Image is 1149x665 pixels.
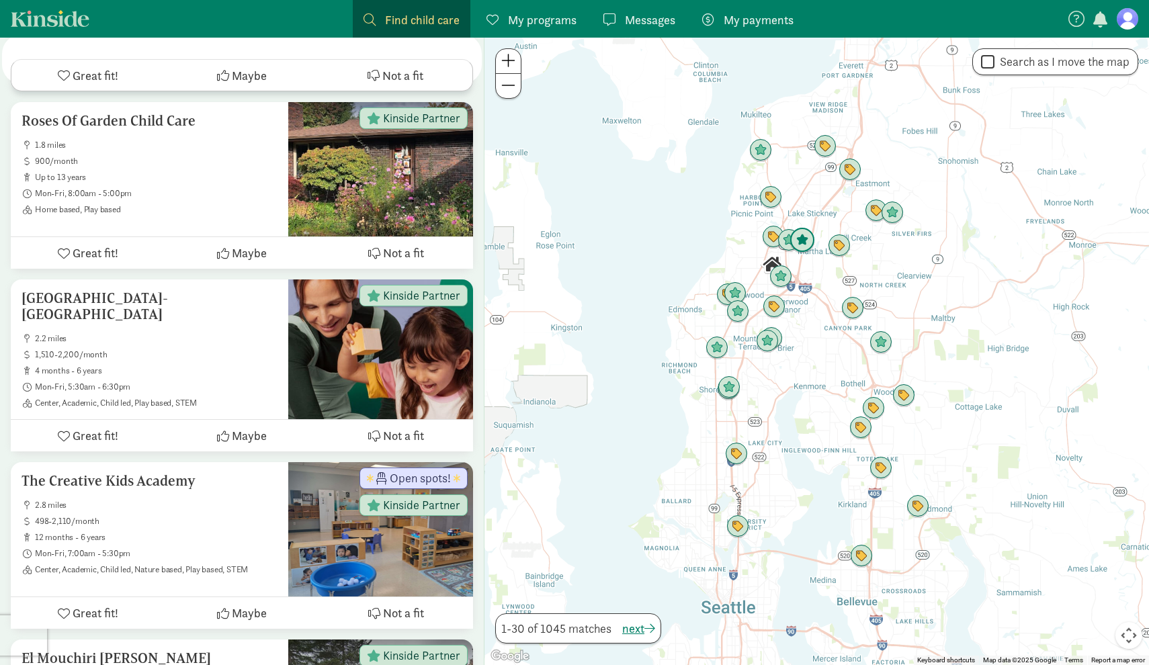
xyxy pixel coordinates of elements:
span: Mon-Fri, 8:00am - 5:00pm [35,188,278,199]
span: 1,510-2,200/month [35,349,278,360]
div: Click to see details [716,283,739,306]
h5: Roses Of Garden Child Care [22,113,278,129]
div: Click to see details [869,457,892,480]
button: Great fit! [11,420,165,451]
button: Great fit! [11,60,165,91]
div: Click to see details [881,202,904,224]
span: Not a fit [383,244,424,262]
span: Maybe [232,66,267,85]
div: Click to see details [726,300,749,323]
div: Click to see details [849,416,872,439]
span: 12 months - 6 years [35,532,278,543]
span: Center, Academic, Child led, Play based, STEM [35,398,278,408]
button: Not a fit [319,420,473,451]
a: Kinside [11,10,89,27]
div: Click to see details [777,229,800,252]
span: 2.8 miles [35,500,278,511]
span: 498-2,110/month [35,516,278,527]
div: Click to see details [763,296,785,318]
div: Click to see details [865,199,888,222]
span: Mon-Fri, 5:30am - 6:30pm [35,382,278,392]
span: Find child care [385,11,460,29]
span: 900/month [35,156,278,167]
span: Kinside Partner [383,499,460,511]
span: 2.2 miles [35,333,278,344]
div: Click to see details [725,443,748,465]
div: Click to see details [769,265,792,288]
div: Click to see details [749,139,772,162]
button: Map camera controls [1115,622,1142,649]
div: Click to see details [790,228,815,253]
div: Click to see details [906,495,929,518]
a: Report a map error [1091,656,1145,664]
span: Great fit! [73,66,118,85]
span: Open spots! [390,472,451,484]
span: Map data ©2025 Google [983,656,1056,664]
button: Not a fit [319,597,473,629]
div: Click to see details [756,330,779,353]
span: Maybe [232,604,267,622]
span: My payments [724,11,794,29]
div: Click to see details [759,186,782,209]
div: Click to see details [850,545,873,568]
div: Click to see details [892,384,915,407]
button: Maybe [165,237,318,269]
span: Mon-Fri, 7:00am - 5:30pm [35,548,278,559]
button: next [622,619,655,637]
div: Click to see details [869,331,892,354]
span: Kinside Partner [383,290,460,302]
span: up to 13 years [35,172,278,183]
button: Great fit! [11,237,165,269]
div: Click to see details [760,327,783,350]
span: Kinside Partner [383,650,460,662]
span: 4 months - 6 years [35,365,278,376]
button: Not a fit [318,60,472,91]
div: Click to see details [718,376,740,399]
button: Not a fit [319,237,473,269]
div: Click to see details [828,234,851,257]
span: Maybe [232,244,267,262]
span: Kinside Partner [383,112,460,124]
div: Click to see details [839,159,861,181]
div: Click to see details [724,282,747,305]
div: Click to see details [726,515,749,538]
span: Center, Academic, Child led, Nature based, Play based, STEM [35,564,278,575]
span: Great fit! [73,604,118,622]
div: Click to see details [761,253,783,276]
button: Maybe [165,60,319,91]
div: Click to see details [814,135,837,158]
div: Click to see details [841,297,864,320]
button: Maybe [165,597,318,629]
span: Not a fit [383,604,424,622]
span: Great fit! [73,244,118,262]
h5: [GEOGRAPHIC_DATA]- [GEOGRAPHIC_DATA] [22,290,278,322]
label: Search as I move the map [994,54,1130,70]
button: Great fit! [11,597,165,629]
span: Messages [625,11,675,29]
span: Not a fit [382,66,423,85]
span: 1.8 miles [35,140,278,150]
a: Terms [1064,656,1083,664]
div: Click to see details [706,337,728,359]
span: My programs [508,11,577,29]
div: Click to see details [717,378,740,400]
span: Maybe [232,427,267,445]
span: 1-30 of 1045 matches [501,619,611,637]
button: Maybe [165,420,318,451]
button: Keyboard shortcuts [917,656,975,665]
a: Open this area in Google Maps (opens a new window) [488,648,532,665]
span: Great fit! [73,427,118,445]
div: Click to see details [762,226,785,249]
div: Click to see details [862,397,885,420]
h5: The Creative Kids Academy [22,473,278,489]
span: Not a fit [383,427,424,445]
img: Google [488,648,532,665]
span: Home based, Play based [35,204,278,215]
